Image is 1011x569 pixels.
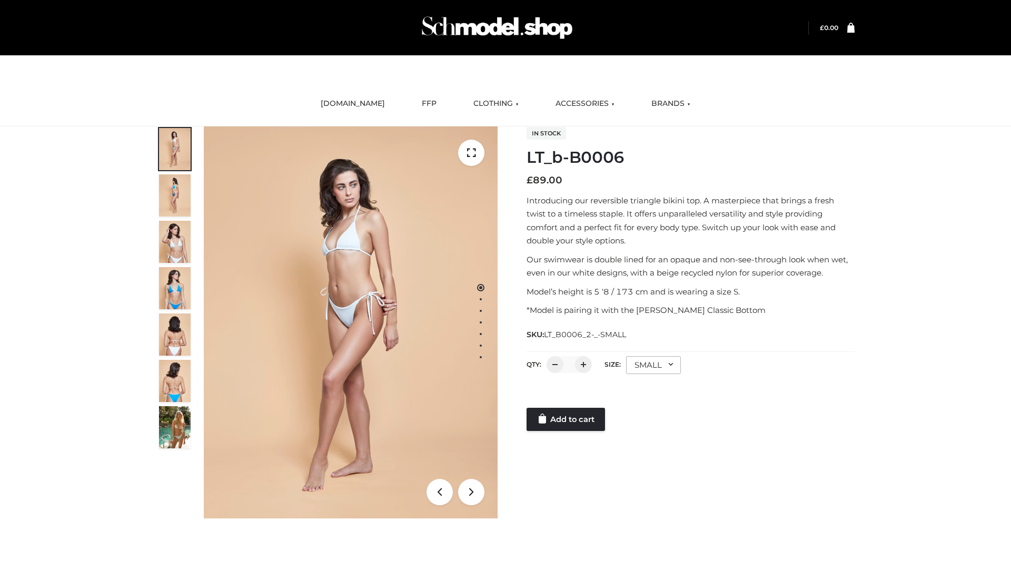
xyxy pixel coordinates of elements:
[527,194,855,248] p: Introducing our reversible triangle bikini top. A masterpiece that brings a fresh twist to a time...
[820,24,824,32] span: £
[527,408,605,431] a: Add to cart
[527,127,566,140] span: In stock
[643,92,698,115] a: BRANDS
[820,24,838,32] bdi: 0.00
[527,174,533,186] span: £
[527,328,627,341] span: SKU:
[527,303,855,317] p: *Model is pairing it with the [PERSON_NAME] Classic Bottom
[204,126,498,518] img: ArielClassicBikiniTop_CloudNine_AzureSky_OW114ECO_1
[159,267,191,309] img: ArielClassicBikiniTop_CloudNine_AzureSky_OW114ECO_4-scaled.jpg
[548,92,622,115] a: ACCESSORIES
[418,7,576,48] img: Schmodel Admin 964
[527,148,855,167] h1: LT_b-B0006
[159,360,191,402] img: ArielClassicBikiniTop_CloudNine_AzureSky_OW114ECO_8-scaled.jpg
[313,92,393,115] a: [DOMAIN_NAME]
[159,313,191,356] img: ArielClassicBikiniTop_CloudNine_AzureSky_OW114ECO_7-scaled.jpg
[414,92,444,115] a: FFP
[159,221,191,263] img: ArielClassicBikiniTop_CloudNine_AzureSky_OW114ECO_3-scaled.jpg
[527,285,855,299] p: Model’s height is 5 ‘8 / 173 cm and is wearing a size S.
[626,356,681,374] div: SMALL
[544,330,626,339] span: LT_B0006_2-_-SMALL
[820,24,838,32] a: £0.00
[159,406,191,448] img: Arieltop_CloudNine_AzureSky2.jpg
[527,253,855,280] p: Our swimwear is double lined for an opaque and non-see-through look when wet, even in our white d...
[527,174,562,186] bdi: 89.00
[159,128,191,170] img: ArielClassicBikiniTop_CloudNine_AzureSky_OW114ECO_1-scaled.jpg
[465,92,527,115] a: CLOTHING
[159,174,191,217] img: ArielClassicBikiniTop_CloudNine_AzureSky_OW114ECO_2-scaled.jpg
[604,360,621,368] label: Size:
[527,360,541,368] label: QTY:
